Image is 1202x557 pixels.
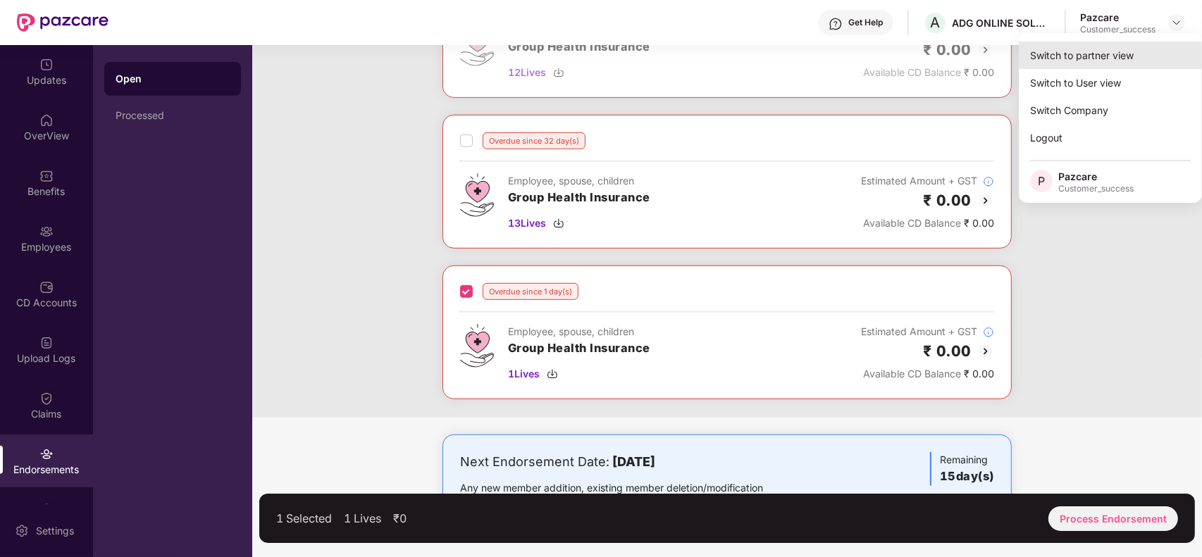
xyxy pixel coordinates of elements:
[483,283,578,300] div: Overdue since 1 day(s)
[508,324,650,339] div: Employee, spouse, children
[1019,69,1202,96] div: Switch to User view
[553,218,564,229] img: svg+xml;base64,PHN2ZyBpZD0iRG93bmxvYWQtMzJ4MzIiIHhtbG5zPSJodHRwOi8vd3d3LnczLm9yZy8yMDAwL3N2ZyIgd2...
[508,339,650,358] h3: Group Health Insurance
[931,14,941,31] span: A
[863,217,961,229] span: Available CD Balance
[116,110,230,121] div: Processed
[1080,24,1155,35] div: Customer_success
[829,17,843,31] img: svg+xml;base64,PHN2ZyBpZD0iSGVscC0zMngzMiIgeG1sbnM9Imh0dHA6Ly93d3cudzMub3JnLzIwMDAvc3ZnIiB3aWR0aD...
[1058,170,1134,183] div: Pazcare
[863,368,961,380] span: Available CD Balance
[276,511,332,525] div: 1 Selected
[848,17,883,28] div: Get Help
[1019,124,1202,151] div: Logout
[15,524,29,538] img: svg+xml;base64,PHN2ZyBpZD0iU2V0dGluZy0yMHgyMCIgeG1sbnM9Imh0dHA6Ly93d3cudzMub3JnLzIwMDAvc3ZnIiB3aW...
[460,324,494,368] img: svg+xml;base64,PHN2ZyB4bWxucz0iaHR0cDovL3d3dy53My5vcmcvMjAwMC9zdmciIHdpZHRoPSI0Ny43MTQiIGhlaWdodD...
[39,169,54,183] img: svg+xml;base64,PHN2ZyBpZD0iQmVuZWZpdHMiIHhtbG5zPSJodHRwOi8vd3d3LnczLm9yZy8yMDAwL3N2ZyIgd2lkdGg9Ij...
[460,480,807,511] div: Any new member addition, existing member deletion/modification before [DATE] will consider for th...
[39,280,54,294] img: svg+xml;base64,PHN2ZyBpZD0iQ0RfQWNjb3VudHMiIGRhdGEtbmFtZT0iQ0QgQWNjb3VudHMiIHhtbG5zPSJodHRwOi8vd3...
[39,503,54,517] img: svg+xml;base64,PHN2ZyBpZD0iTXlfT3JkZXJzIiBkYXRhLW5hbWU9Ik15IE9yZGVycyIgeG1sbnM9Imh0dHA6Ly93d3cudz...
[393,511,407,525] div: ₹0
[861,366,994,382] div: ₹ 0.00
[39,392,54,406] img: svg+xml;base64,PHN2ZyBpZD0iQ2xhaW0iIHhtbG5zPSJodHRwOi8vd3d3LnczLm9yZy8yMDAwL3N2ZyIgd2lkdGg9IjIwIi...
[1171,17,1182,28] img: svg+xml;base64,PHN2ZyBpZD0iRHJvcGRvd24tMzJ4MzIiIHhtbG5zPSJodHRwOi8vd3d3LnczLm9yZy8yMDAwL3N2ZyIgd2...
[17,13,109,32] img: New Pazcare Logo
[1038,173,1045,189] span: P
[1058,183,1134,194] div: Customer_success
[508,173,650,189] div: Employee, spouse, children
[483,132,585,149] div: Overdue since 32 day(s)
[508,366,540,382] span: 1 Lives
[861,215,994,231] div: ₹ 0.00
[344,511,381,525] div: 1 Lives
[1019,42,1202,69] div: Switch to partner view
[612,454,655,469] b: [DATE]
[861,324,994,339] div: Estimated Amount + GST
[940,468,994,486] h3: 15 day(s)
[39,336,54,350] img: svg+xml;base64,PHN2ZyBpZD0iVXBsb2FkX0xvZ3MiIGRhdGEtbmFtZT0iVXBsb2FkIExvZ3MiIHhtbG5zPSJodHRwOi8vd3...
[39,113,54,127] img: svg+xml;base64,PHN2ZyBpZD0iSG9tZSIgeG1sbnM9Imh0dHA6Ly93d3cudzMub3JnLzIwMDAvc3ZnIiB3aWR0aD0iMjAiIG...
[508,189,650,207] h3: Group Health Insurance
[1048,506,1178,531] div: Process Endorsement
[1080,11,1155,24] div: Pazcare
[861,173,994,189] div: Estimated Amount + GST
[32,524,78,538] div: Settings
[930,452,994,486] div: Remaining
[983,327,994,338] img: svg+xml;base64,PHN2ZyBpZD0iSW5mb18tXzMyeDMyIiBkYXRhLW5hbWU9IkluZm8gLSAzMngzMiIgeG1sbnM9Imh0dHA6Ly...
[547,368,558,380] img: svg+xml;base64,PHN2ZyBpZD0iRG93bmxvYWQtMzJ4MzIiIHhtbG5zPSJodHRwOi8vd3d3LnczLm9yZy8yMDAwL3N2ZyIgd2...
[508,215,546,231] span: 13 Lives
[1019,96,1202,124] div: Switch Company
[923,189,972,212] h2: ₹ 0.00
[923,339,972,363] h2: ₹ 0.00
[460,452,807,472] div: Next Endorsement Date:
[952,16,1051,30] div: ADG ONLINE SOLUTIONS PRIVATE LIMITED
[977,192,994,209] img: svg+xml;base64,PHN2ZyBpZD0iQmFjay0yMHgyMCIgeG1sbnM9Imh0dHA6Ly93d3cudzMub3JnLzIwMDAvc3ZnIiB3aWR0aD...
[39,447,54,461] img: svg+xml;base64,PHN2ZyBpZD0iRW5kb3JzZW1lbnRzIiB4bWxucz0iaHR0cDovL3d3dy53My5vcmcvMjAwMC9zdmciIHdpZH...
[116,72,230,86] div: Open
[39,58,54,72] img: svg+xml;base64,PHN2ZyBpZD0iVXBkYXRlZCIgeG1sbnM9Imh0dHA6Ly93d3cudzMub3JnLzIwMDAvc3ZnIiB3aWR0aD0iMj...
[39,225,54,239] img: svg+xml;base64,PHN2ZyBpZD0iRW1wbG95ZWVzIiB4bWxucz0iaHR0cDovL3d3dy53My5vcmcvMjAwMC9zdmciIHdpZHRoPS...
[977,343,994,360] img: svg+xml;base64,PHN2ZyBpZD0iQmFjay0yMHgyMCIgeG1sbnM9Imh0dHA6Ly93d3cudzMub3JnLzIwMDAvc3ZnIiB3aWR0aD...
[460,173,494,217] img: svg+xml;base64,PHN2ZyB4bWxucz0iaHR0cDovL3d3dy53My5vcmcvMjAwMC9zdmciIHdpZHRoPSI0Ny43MTQiIGhlaWdodD...
[983,176,994,187] img: svg+xml;base64,PHN2ZyBpZD0iSW5mb18tXzMyeDMyIiBkYXRhLW5hbWU9IkluZm8gLSAzMngzMiIgeG1sbnM9Imh0dHA6Ly...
